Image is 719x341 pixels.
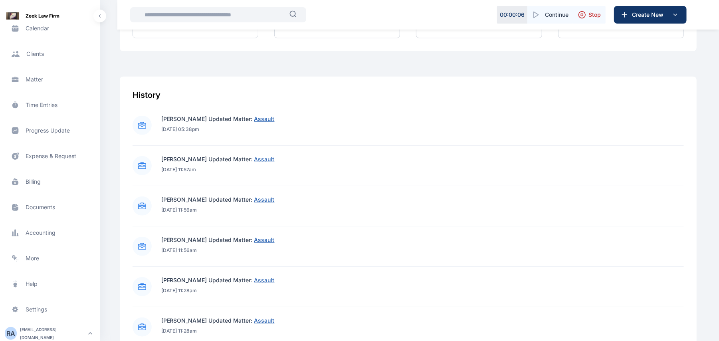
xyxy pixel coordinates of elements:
[5,329,17,338] div: R A
[26,12,59,20] span: Zeek Law Firm
[5,223,95,242] a: accounting
[588,11,601,19] span: Stop
[161,115,275,123] p: [PERSON_NAME] Updated Matter:
[161,236,275,244] p: [PERSON_NAME] Updated Matter:
[5,95,95,115] a: time entries
[5,121,95,140] a: progress update
[254,196,275,203] span: Assault
[5,44,95,63] a: clients
[253,115,275,122] a: Assault
[161,155,275,163] p: [PERSON_NAME] Updated Matter:
[500,11,525,19] p: 00 : 00 : 06
[254,277,275,284] span: Assault
[545,11,568,19] span: Continue
[614,6,687,24] button: Create New
[5,19,95,38] a: calendar
[5,70,95,89] a: matter
[5,300,95,319] a: settings
[5,274,95,293] a: help
[254,317,275,324] span: Assault
[161,287,275,294] p: [DATE] 11:28am
[161,207,275,213] p: [DATE] 11:56am
[254,236,275,243] span: Assault
[5,172,95,191] a: billing
[253,277,275,284] a: Assault
[573,6,606,24] button: Stop
[161,328,275,334] p: [DATE] 11:28am
[253,156,275,163] a: Assault
[629,11,670,19] span: Create New
[5,327,17,340] button: RA
[133,89,684,101] div: History
[527,6,573,24] button: Continue
[254,156,275,163] span: Assault
[253,196,275,203] a: Assault
[161,196,275,204] p: [PERSON_NAME] Updated Matter:
[5,198,95,217] a: documents
[5,249,95,268] a: more
[161,126,275,133] p: [DATE] 05:38pm
[5,147,95,166] a: expense & request
[253,236,275,243] a: Assault
[161,167,275,173] p: [DATE] 11:57am
[161,317,275,325] p: [PERSON_NAME] Updated Matter:
[161,276,275,284] p: [PERSON_NAME] Updated Matter:
[254,115,275,122] span: Assault
[253,317,275,324] a: Assault
[161,247,275,254] p: [DATE] 11:56am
